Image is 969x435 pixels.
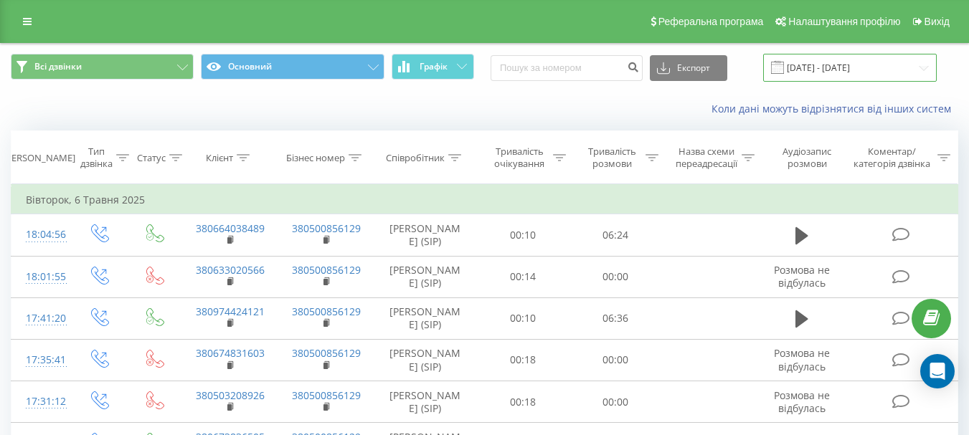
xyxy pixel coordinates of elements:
span: Вихід [925,16,950,27]
td: 00:00 [569,339,662,381]
div: Співробітник [386,152,445,164]
a: 380500856129 [292,263,361,277]
div: [PERSON_NAME] [3,152,75,164]
div: 17:41:20 [26,305,56,333]
button: Графік [392,54,474,80]
td: [PERSON_NAME] (SIP) [374,256,477,297]
span: Графік [420,62,448,72]
a: 380633020566 [196,263,265,277]
span: Реферальна програма [658,16,764,27]
div: Назва схеми переадресації [675,145,738,170]
div: 17:35:41 [26,346,56,374]
div: Open Intercom Messenger [920,354,955,388]
td: 06:24 [569,214,662,256]
a: 380974424121 [196,305,265,318]
div: Тип дзвінка [80,145,113,170]
button: Всі дзвінки [11,54,194,80]
a: 380500856129 [292,305,361,318]
button: Експорт [650,55,727,81]
button: Основний [201,54,384,80]
span: Розмова не відбулась [774,263,830,290]
a: 380500856129 [292,346,361,360]
td: 00:18 [477,339,569,381]
td: [PERSON_NAME] (SIP) [374,297,477,339]
span: Всі дзвінки [34,61,82,72]
span: Розмова не відбулась [774,346,830,373]
td: 06:36 [569,297,662,339]
a: 380674831603 [196,346,265,360]
td: Вівторок, 6 Травня 2025 [11,186,958,214]
td: [PERSON_NAME] (SIP) [374,214,477,256]
td: 00:10 [477,214,569,256]
span: Розмова не відбулась [774,388,830,415]
td: 00:00 [569,381,662,423]
div: Бізнес номер [286,152,345,164]
a: 380664038489 [196,221,265,235]
td: 00:00 [569,256,662,297]
a: 380500856129 [292,388,361,402]
div: Аудіозапис розмови [771,145,843,170]
td: [PERSON_NAME] (SIP) [374,339,477,381]
div: Тривалість очікування [490,145,549,170]
td: 00:14 [477,256,569,297]
input: Пошук за номером [491,55,643,81]
a: 380500856129 [292,221,361,235]
div: Тривалість розмови [582,145,642,170]
td: 00:10 [477,297,569,339]
div: Коментар/категорія дзвінка [850,145,934,170]
div: 18:01:55 [26,263,56,291]
div: Статус [137,152,166,164]
div: 18:04:56 [26,221,56,249]
a: Коли дані можуть відрізнятися вiд інших систем [712,102,958,115]
td: [PERSON_NAME] (SIP) [374,381,477,423]
a: 380503208926 [196,388,265,402]
td: 00:18 [477,381,569,423]
div: 17:31:12 [26,388,56,416]
span: Налаштування профілю [788,16,900,27]
div: Клієнт [206,152,233,164]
